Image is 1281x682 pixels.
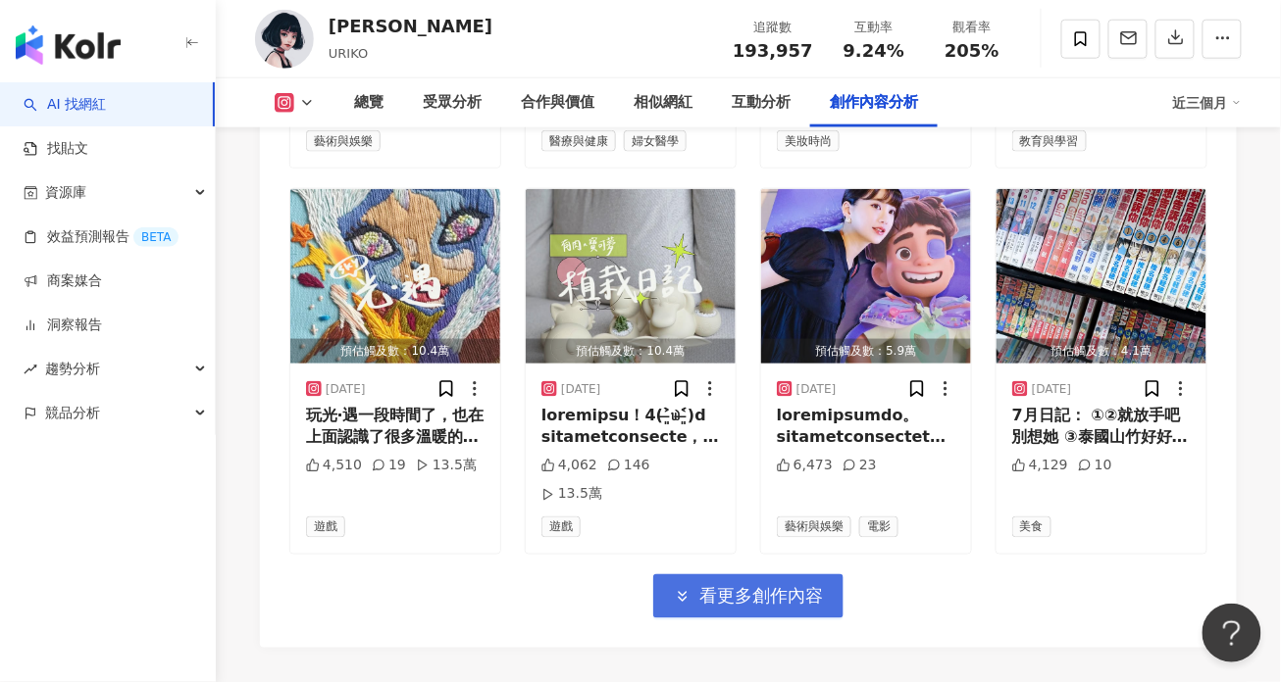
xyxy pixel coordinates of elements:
span: 9.24% [844,41,904,61]
a: searchAI 找網紅 [24,95,106,115]
div: 23 [843,457,877,476]
span: 看更多創作內容 [699,586,823,608]
div: [DATE] [561,381,601,398]
span: 遊戲 [541,516,581,538]
div: 預估觸及數：5.9萬 [761,339,971,364]
a: 商案媒合 [24,271,102,291]
div: 19 [372,457,406,476]
div: 近三個月 [1173,87,1242,119]
img: post-image [761,189,971,364]
div: 13.5萬 [416,457,477,476]
a: 找貼文 [24,139,88,159]
img: post-image [290,189,500,364]
span: 205% [945,41,999,61]
div: 6,473 [777,457,833,476]
div: 觀看率 [935,18,1009,37]
img: logo [16,25,121,65]
button: 預估觸及數：10.4萬 [290,189,500,364]
div: [DATE] [796,381,837,398]
span: 趨勢分析 [45,347,100,391]
div: 146 [607,457,650,476]
span: 美食 [1012,516,1051,538]
div: 13.5萬 [541,485,602,505]
span: 電影 [859,516,898,538]
div: 互動率 [837,18,911,37]
div: 追蹤數 [733,18,813,37]
div: [DATE] [1032,381,1072,398]
div: loremipsumdo。 sitametconsectet，adipiscingelits，do「eius？」 9179t，incididun，utlaboreetdoloremagn，ali... [777,405,955,449]
div: [DATE] [326,381,366,398]
a: 洞察報告 [24,316,102,335]
span: 美妝時尚 [777,130,840,152]
span: 婦女醫學 [624,130,687,152]
span: rise [24,363,37,376]
div: 4,062 [541,457,597,476]
span: 193,957 [733,40,813,61]
div: 創作內容分析 [830,91,918,115]
span: 教育與學習 [1012,130,1087,152]
div: 總覽 [354,91,384,115]
iframe: Help Scout Beacon - Open [1203,604,1261,662]
div: 預估觸及數：10.4萬 [290,339,500,364]
div: 7月日記： ①②就放手吧別想她 ③泰國山竹好好吃……一包50超便…… ④⑤好吃的餐廳都在神奇的地方╭(°A°`)╮ ⑥⑦很辣 ⑧ @jiayu_li_ 這個月的指甲！上次做的太喜歡…這個月換底色... [1012,405,1191,449]
div: 受眾分析 [423,91,482,115]
div: 預估觸及數：4.1萬 [997,339,1206,364]
span: 資源庫 [45,170,86,215]
button: 預估觸及數：5.9萬 [761,189,971,364]
button: 預估觸及數：4.1萬 [997,189,1206,364]
img: KOL Avatar [255,10,314,69]
button: 看更多創作內容 [653,574,844,618]
div: 相似網紅 [634,91,692,115]
span: 藝術與娛樂 [777,516,851,538]
span: 醫療與健康 [541,130,616,152]
div: 玩光‧遇一段時間了，也在上面認識了很多溫暖的朋友⁄(⁄ ⁄ ⁄ω⁄ ⁄ ⁄)⁄ 第一次走進暴風眼，就是他們帶我去的。 那時候又怕又緊張，也不懂為什麼一定要經歷那些可怕的紅石雨，才能重生。 後來才... [306,405,485,449]
div: loremipsu！4(˃̶͈̀௰˂̶͈́)d sitametconsecte，adipiscingelit……😵‍💫💖 sed+doeiusm🥵 temporinc，utlabore，etdo... [541,405,720,449]
div: [PERSON_NAME] [329,14,492,38]
a: 效益預測報告BETA [24,227,179,247]
div: 合作與價值 [521,91,594,115]
div: 10 [1078,457,1112,476]
span: 競品分析 [45,391,100,435]
img: post-image [997,189,1206,364]
img: post-image [526,189,736,364]
div: 預估觸及數：10.4萬 [526,339,736,364]
div: 4,510 [306,457,362,476]
div: 互動分析 [732,91,791,115]
span: URIKO [329,46,368,61]
div: 4,129 [1012,457,1068,476]
span: 遊戲 [306,516,345,538]
span: 藝術與娛樂 [306,130,381,152]
button: 預估觸及數：10.4萬 [526,189,736,364]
